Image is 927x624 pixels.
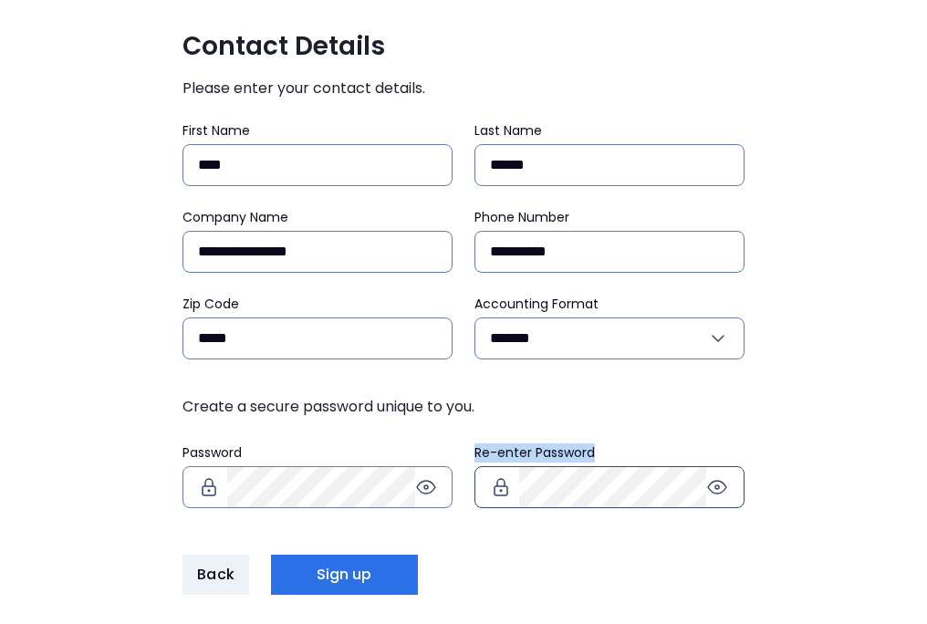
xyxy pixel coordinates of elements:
[474,443,595,462] span: Re-enter Password
[271,555,418,595] button: Sign up
[474,208,569,226] span: Phone Number
[182,555,248,595] button: Back
[182,295,239,313] span: Zip Code
[182,443,242,462] span: Password
[182,30,744,63] span: Contact Details
[474,121,542,140] span: Last Name
[182,121,250,140] span: First Name
[317,564,372,586] span: Sign up
[182,208,288,226] span: Company Name
[474,295,599,313] span: Accounting Format
[182,78,744,99] span: Please enter your contact details.
[197,564,234,586] span: Back
[182,396,744,418] span: Create a secure password unique to you.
